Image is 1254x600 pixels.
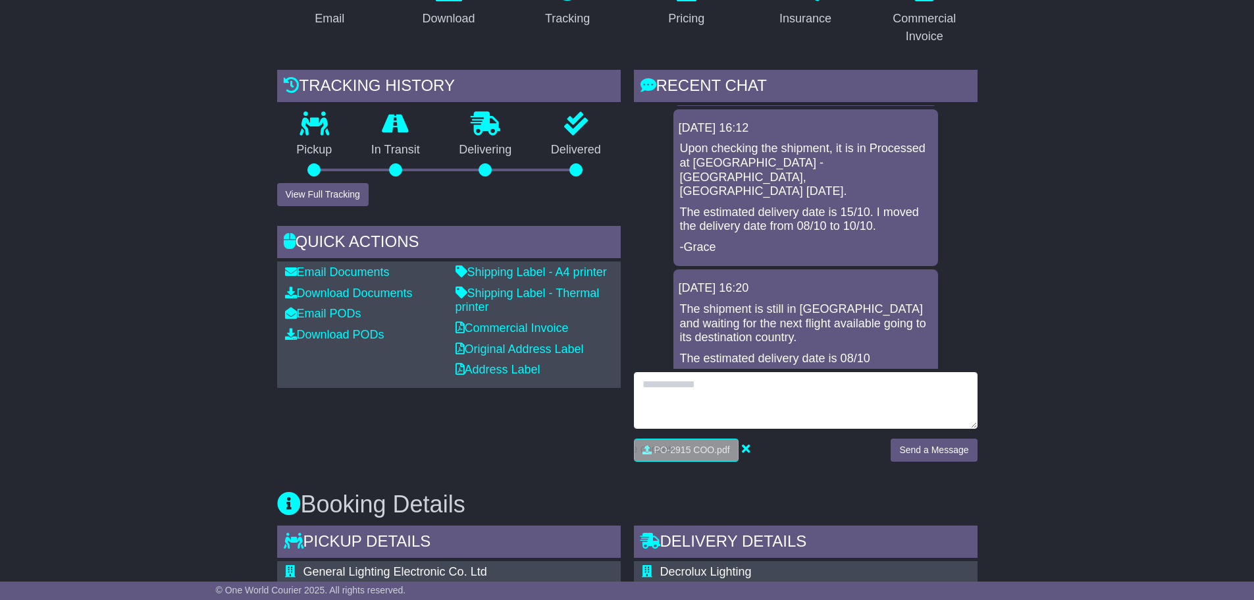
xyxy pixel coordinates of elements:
[456,321,569,335] a: Commercial Invoice
[285,307,361,320] a: Email PODs
[285,328,384,341] a: Download PODs
[456,286,600,314] a: Shipping Label - Thermal printer
[680,352,931,366] p: The estimated delivery date is 08/10
[422,10,475,28] div: Download
[456,363,540,376] a: Address Label
[277,526,621,561] div: Pickup Details
[634,70,978,105] div: RECENT CHAT
[456,342,584,356] a: Original Address Label
[668,10,704,28] div: Pricing
[680,205,931,234] p: The estimated delivery date is 15/10. I moved the delivery date from 08/10 to 10/10.
[880,10,969,45] div: Commercial Invoice
[660,565,752,578] span: Decrolux Lighting
[680,142,931,198] p: Upon checking the shipment, it is in Processed at [GEOGRAPHIC_DATA] - [GEOGRAPHIC_DATA], [GEOGRAP...
[679,121,933,136] div: [DATE] 16:12
[216,585,406,595] span: © One World Courier 2025. All rights reserved.
[277,226,621,261] div: Quick Actions
[277,143,352,157] p: Pickup
[545,10,590,28] div: Tracking
[680,302,931,345] p: The shipment is still in [GEOGRAPHIC_DATA] and waiting for the next flight available going to its...
[680,240,931,255] p: -Grace
[634,526,978,561] div: Delivery Details
[315,10,344,28] div: Email
[277,183,369,206] button: View Full Tracking
[277,70,621,105] div: Tracking history
[277,491,978,518] h3: Booking Details
[352,143,440,157] p: In Transit
[440,143,532,157] p: Delivering
[456,265,607,279] a: Shipping Label - A4 printer
[285,286,413,300] a: Download Documents
[779,10,831,28] div: Insurance
[891,439,977,462] button: Send a Message
[303,565,487,578] span: General Lighting Electronic Co. Ltd
[285,265,390,279] a: Email Documents
[531,143,621,157] p: Delivered
[679,281,933,296] div: [DATE] 16:20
